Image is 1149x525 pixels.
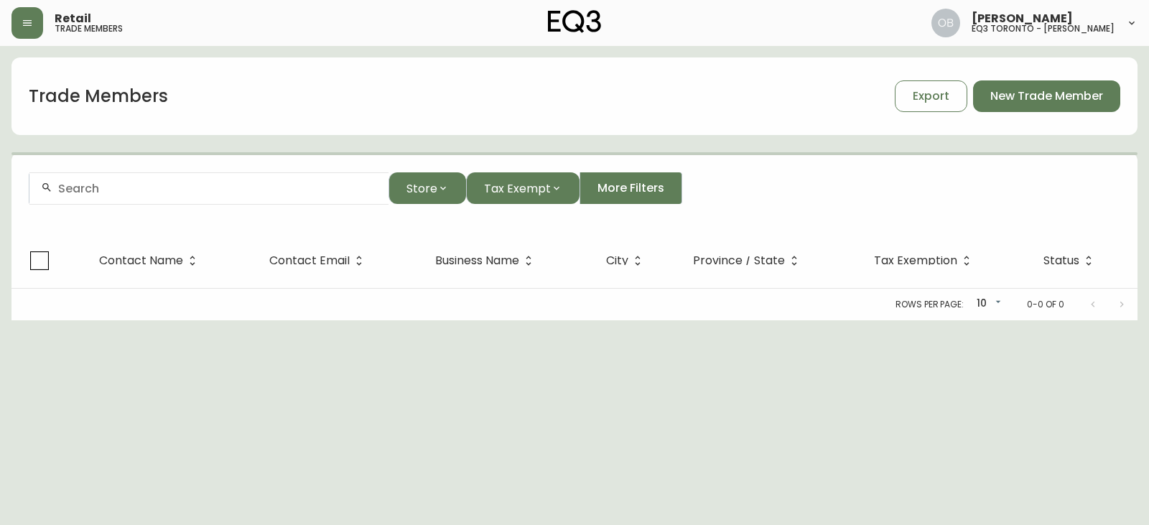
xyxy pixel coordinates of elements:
span: Status [1043,254,1098,267]
span: Contact Name [99,256,183,265]
button: Store [389,172,466,204]
img: 8e0065c524da89c5c924d5ed86cfe468 [931,9,960,37]
span: Contact Name [99,254,202,267]
span: City [606,254,647,267]
span: City [606,256,628,265]
img: logo [548,10,601,33]
p: Rows per page: [896,298,964,311]
span: Province / State [693,256,785,265]
button: New Trade Member [973,80,1120,112]
span: Contact Email [269,254,368,267]
button: Export [895,80,967,112]
div: 10 [969,292,1004,316]
span: Tax Exemption [874,254,976,267]
h5: eq3 toronto - [PERSON_NAME] [972,24,1115,33]
span: Export [913,88,949,104]
span: More Filters [597,180,664,196]
span: Business Name [435,254,538,267]
span: [PERSON_NAME] [972,13,1073,24]
span: Business Name [435,256,519,265]
span: Tax Exemption [874,256,957,265]
h1: Trade Members [29,84,168,108]
span: Retail [55,13,91,24]
span: Status [1043,256,1079,265]
span: Contact Email [269,256,350,265]
span: Store [406,180,437,198]
p: 0-0 of 0 [1027,298,1064,311]
span: Tax Exempt [484,180,551,198]
span: New Trade Member [990,88,1103,104]
span: Province / State [693,254,804,267]
h5: trade members [55,24,123,33]
input: Search [58,182,377,195]
button: More Filters [580,172,682,204]
button: Tax Exempt [466,172,580,204]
